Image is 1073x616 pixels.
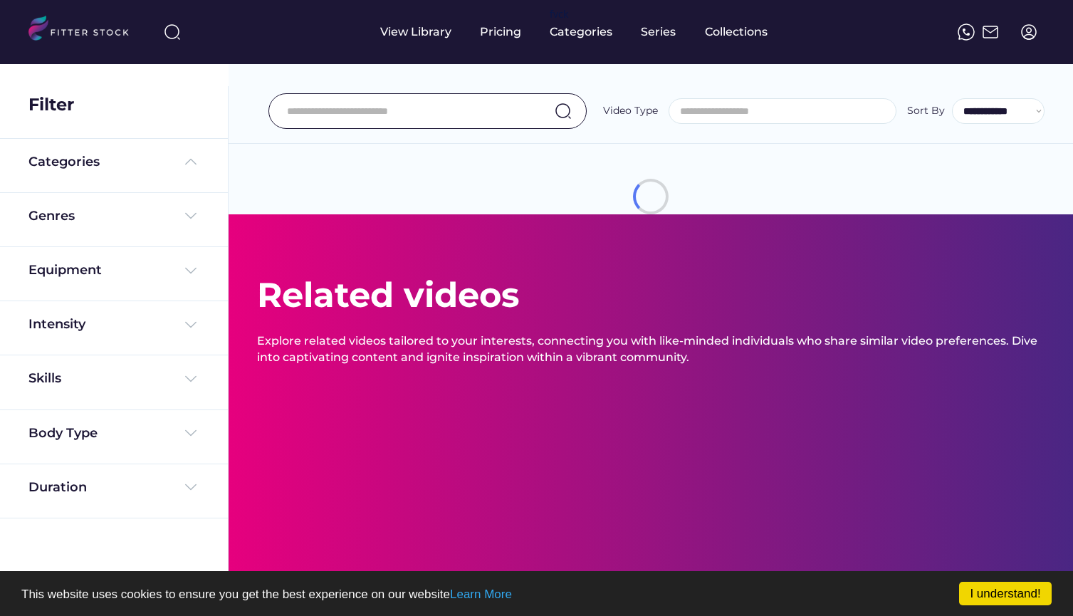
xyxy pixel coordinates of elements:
div: Intensity [28,315,85,333]
div: Equipment [28,261,102,279]
div: Sort By [907,104,945,118]
img: Frame%20%285%29.svg [182,153,199,170]
div: View Library [380,24,451,40]
a: Learn More [450,588,512,601]
img: Frame%20%284%29.svg [182,262,199,279]
div: Filter [28,93,74,117]
div: Related videos [257,271,519,319]
div: Explore related videos tailored to your interests, connecting you with like-minded individuals wh... [257,333,1045,365]
img: Frame%20%284%29.svg [182,370,199,387]
div: Duration [28,479,87,496]
div: Collections [705,24,768,40]
img: meteor-icons_whatsapp%20%281%29.svg [958,24,975,41]
div: Series [641,24,676,40]
img: Frame%20%284%29.svg [182,207,199,224]
div: Skills [28,370,64,387]
img: Frame%20%284%29.svg [182,316,199,333]
div: Genres [28,207,75,225]
div: Video Type [603,104,658,118]
img: profile-circle.svg [1020,24,1037,41]
img: Frame%20%284%29.svg [182,479,199,496]
img: search-normal.svg [555,103,572,120]
div: Body Type [28,424,98,442]
div: Categories [550,24,612,40]
img: search-normal%203.svg [164,24,181,41]
div: Categories [28,153,100,171]
div: fvck [550,7,568,21]
img: LOGO.svg [28,16,141,45]
a: I understand! [959,582,1052,605]
img: Frame%2051.svg [982,24,999,41]
img: Frame%20%284%29.svg [182,424,199,442]
p: This website uses cookies to ensure you get the best experience on our website [21,588,1052,600]
div: Pricing [480,24,521,40]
